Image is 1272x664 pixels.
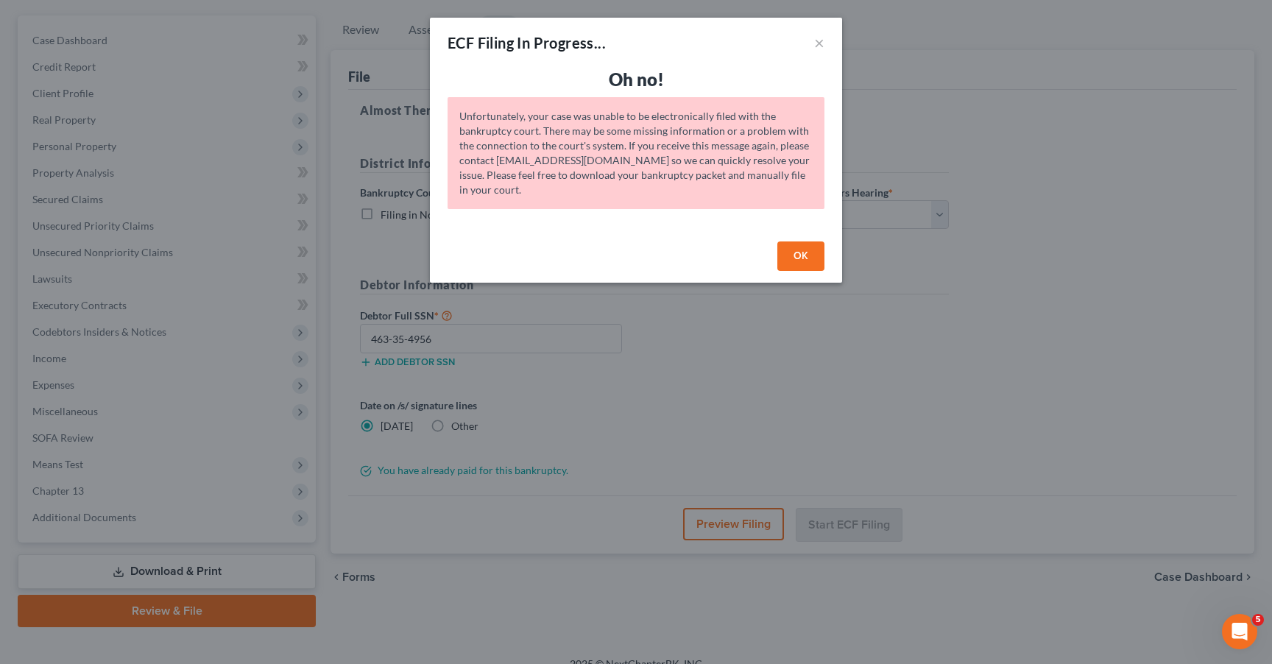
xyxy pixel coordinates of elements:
div: Unfortunately, your case was unable to be electronically filed with the bankruptcy court. There m... [448,97,824,209]
button: OK [777,241,824,271]
button: × [814,34,824,52]
div: ECF Filing In Progress... [448,32,606,53]
span: 5 [1252,614,1264,626]
h3: Oh no! [448,68,824,91]
iframe: Intercom live chat [1222,614,1257,649]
